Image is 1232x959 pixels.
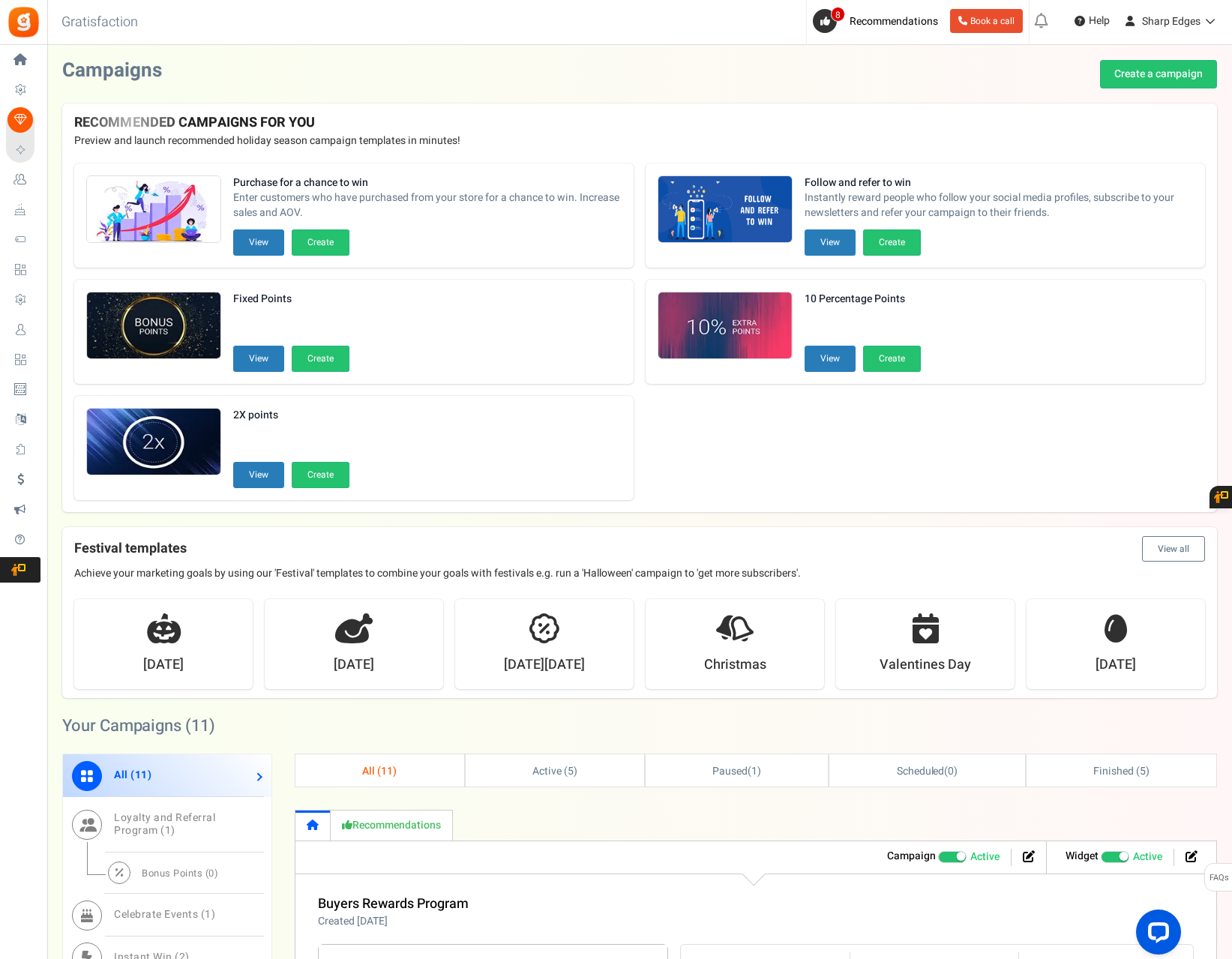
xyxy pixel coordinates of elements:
[712,763,761,779] span: ( )
[191,714,209,738] span: 11
[1209,864,1229,892] span: FAQs
[334,655,374,675] strong: [DATE]
[114,810,215,838] span: Loyalty and Referral Program ( )
[805,175,1193,190] strong: Follow and refer to win
[897,763,945,779] span: Scheduled
[87,176,220,244] img: Recommended Campaigns
[87,292,220,360] img: Recommended Campaigns
[165,823,172,838] span: 1
[381,763,393,779] span: 11
[62,60,162,82] h2: Campaigns
[1054,849,1174,866] li: Widget activated
[568,763,574,779] span: 5
[318,914,469,929] p: Created [DATE]
[233,292,349,307] strong: Fixed Points
[805,229,856,256] button: View
[897,763,958,779] span: ( )
[813,9,944,33] a: 8 Recommendations
[87,409,220,476] img: Recommended Campaigns
[1069,9,1116,33] a: Help
[805,346,856,372] button: View
[1100,60,1217,88] a: Create a campaign
[142,866,218,880] span: Bonus Points ( )
[887,848,936,864] strong: Campaign
[712,763,748,779] span: Paused
[1133,850,1162,865] span: Active
[1140,763,1146,779] span: 5
[208,866,214,880] span: 0
[233,229,284,256] button: View
[1066,848,1099,864] strong: Widget
[1142,536,1205,562] button: View all
[504,655,585,675] strong: [DATE][DATE]
[135,767,148,783] span: 11
[1096,655,1136,675] strong: [DATE]
[704,655,766,675] strong: Christmas
[1093,763,1149,779] span: Finished ( )
[62,718,215,733] h2: Your Campaigns ( )
[74,115,1205,130] h4: RECOMMENDED CAMPAIGNS FOR YOU
[233,175,622,190] strong: Purchase for a chance to win
[658,176,792,244] img: Recommended Campaigns
[658,292,792,360] img: Recommended Campaigns
[863,229,921,256] button: Create
[805,190,1193,220] span: Instantly reward people who follow your social media profiles, subscribe to your newsletters and ...
[751,763,757,779] span: 1
[880,655,971,675] strong: Valentines Day
[143,655,184,675] strong: [DATE]
[74,566,1205,581] p: Achieve your marketing goals by using our 'Festival' templates to combine your goals with festiva...
[292,229,349,256] button: Create
[74,133,1205,148] p: Preview and launch recommended holiday season campaign templates in minutes!
[362,763,397,779] span: All ( )
[7,5,40,39] img: Gratisfaction
[1142,13,1201,29] span: Sharp Edges
[233,408,349,423] strong: 2X points
[532,763,577,779] span: Active ( )
[948,763,954,779] span: 0
[45,7,154,37] h3: Gratisfaction
[74,536,1205,562] h4: Festival templates
[292,462,349,488] button: Create
[233,346,284,372] button: View
[950,9,1023,33] a: Book a call
[292,346,349,372] button: Create
[970,850,1000,865] span: Active
[114,907,215,922] span: Celebrate Events ( )
[318,894,469,914] a: Buyers Rewards Program
[114,767,151,783] span: All ( )
[1085,13,1110,28] span: Help
[850,13,938,29] span: Recommendations
[831,7,845,22] span: 8
[331,810,453,841] a: Recommendations
[863,346,921,372] button: Create
[233,190,622,220] span: Enter customers who have purchased from your store for a chance to win. Increase sales and AOV.
[205,907,211,922] span: 1
[233,462,284,488] button: View
[805,292,921,307] strong: 10 Percentage Points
